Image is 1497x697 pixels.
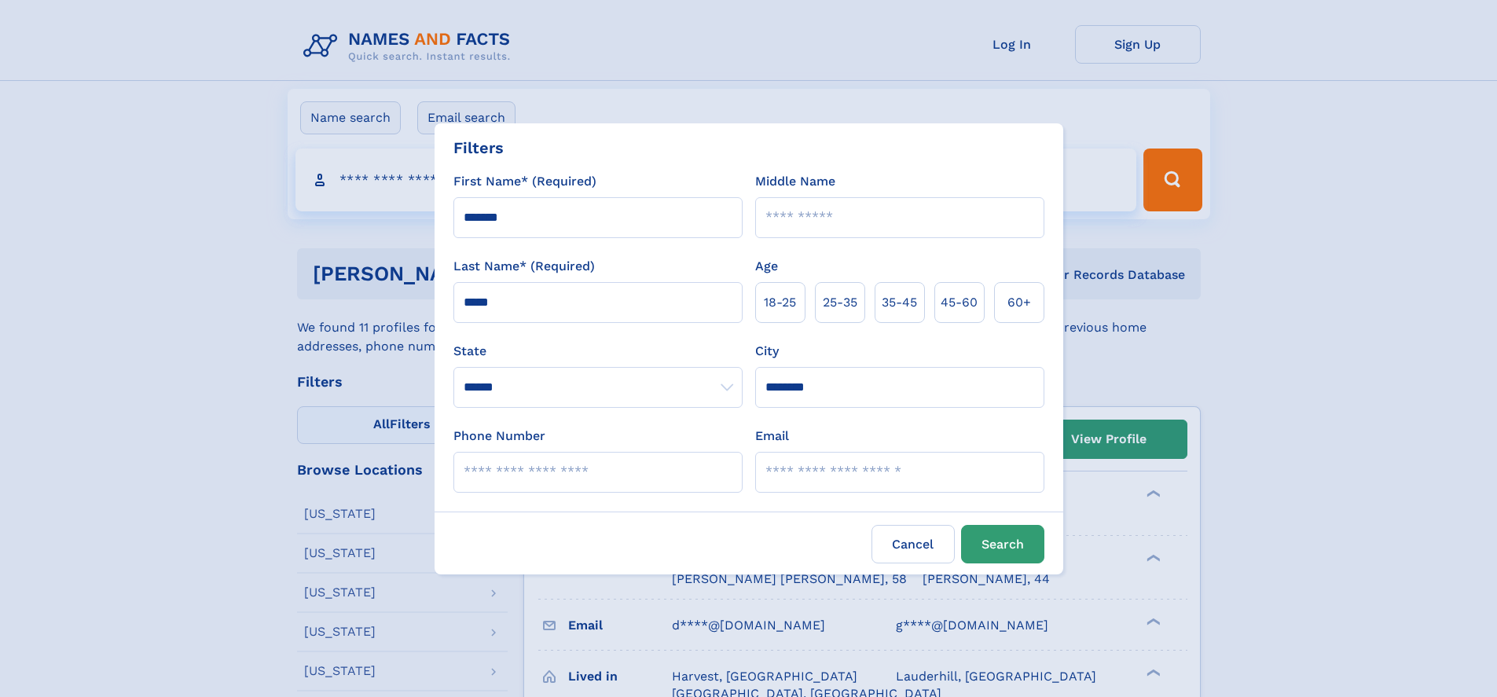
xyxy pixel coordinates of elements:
span: 60+ [1007,293,1031,312]
label: Email [755,427,789,446]
div: Filters [453,136,504,160]
label: Last Name* (Required) [453,257,595,276]
span: 45‑60 [941,293,978,312]
label: Middle Name [755,172,835,191]
span: 18‑25 [764,293,796,312]
button: Search [961,525,1044,563]
label: Age [755,257,778,276]
label: City [755,342,779,361]
label: Phone Number [453,427,545,446]
label: First Name* (Required) [453,172,596,191]
span: 25‑35 [823,293,857,312]
span: 35‑45 [882,293,917,312]
label: State [453,342,743,361]
label: Cancel [871,525,955,563]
